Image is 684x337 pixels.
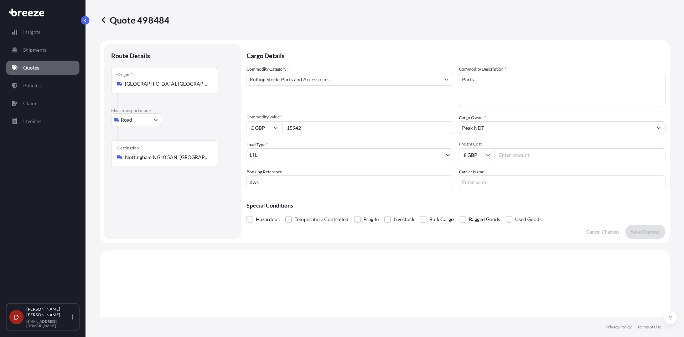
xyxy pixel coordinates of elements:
p: Cargo Details [247,44,665,66]
span: Fragile [363,214,379,225]
span: Freight Cost [459,141,665,147]
input: Full name [459,121,652,134]
a: Terms of Use [637,324,661,330]
input: Your internal reference [247,175,453,188]
p: Invoices [23,118,41,125]
span: Used Goods [515,214,541,225]
span: Load Type [247,141,268,148]
button: LTL [247,148,453,161]
a: Insights [6,25,79,39]
label: Cargo Owner [459,114,487,121]
button: Cancel Changes [581,225,625,239]
p: [PERSON_NAME] [PERSON_NAME] [26,306,71,318]
a: Invoices [6,114,79,128]
span: D [14,313,19,321]
span: Bagged Goods [469,214,500,225]
div: Origin [117,72,133,77]
input: Destination [125,154,209,161]
p: Route Details [111,51,150,60]
p: Claims [23,100,38,107]
span: Road [121,116,132,123]
p: Quotes [23,64,39,71]
p: Quote 498484 [100,14,170,26]
p: Save Changes [631,228,660,235]
button: Show suggestions [440,73,453,86]
p: Special Conditions [247,203,665,208]
a: Privacy Policy [606,324,632,330]
a: Policies [6,78,79,93]
span: Livestock [394,214,414,225]
button: Save Changes [625,225,665,239]
textarea: Parts [459,73,665,107]
button: Show suggestions [652,121,665,134]
span: Commodity Value [247,114,453,120]
p: Shipments [23,46,46,53]
button: Select transport [111,113,161,126]
p: Insights [23,29,40,36]
input: Enter amount [494,148,665,161]
p: Main transport mode [111,108,234,113]
label: Commodity Category [247,66,289,73]
div: Destination [117,145,142,151]
a: Quotes [6,61,79,75]
span: LTL [250,151,257,158]
span: Bulk Cargo [429,214,454,225]
label: Commodity Description [459,66,506,73]
span: Temperature Controlled [295,214,348,225]
input: Select a commodity type [247,73,440,86]
label: Booking Reference [247,168,282,175]
p: [EMAIL_ADDRESS][DOMAIN_NAME] [26,319,71,328]
input: Origin [125,80,209,87]
input: Enter name [459,175,665,188]
input: Type amount [282,121,453,134]
span: Hazardous [256,214,280,225]
a: Claims [6,96,79,111]
p: Cancel Changes [586,228,620,235]
a: Shipments [6,43,79,57]
label: Carrier Name [459,168,484,175]
p: Policies [23,82,41,89]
